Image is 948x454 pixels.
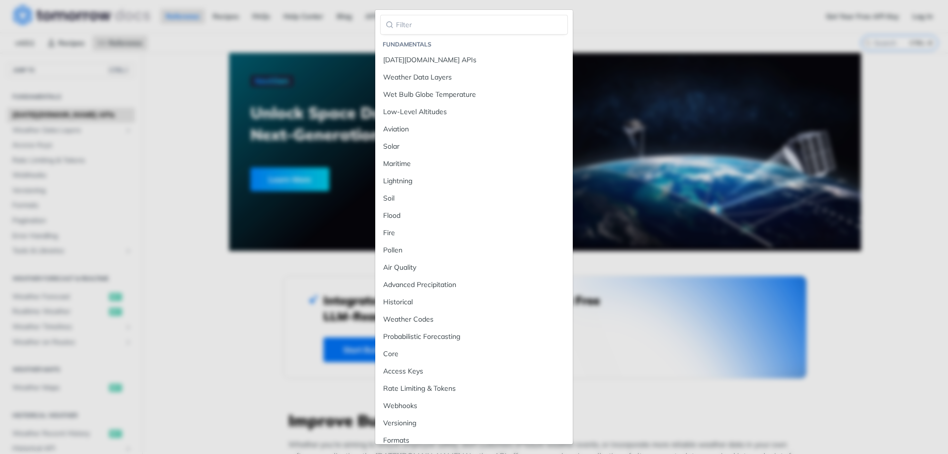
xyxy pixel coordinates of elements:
div: Weather Data Layers [383,72,565,83]
div: Pollen [383,245,565,255]
a: Versioning [380,415,568,431]
div: Advanced Precipitation [383,280,565,290]
a: Webhooks [380,398,568,414]
a: Weather Data Layers [380,69,568,85]
div: Maritime [383,159,565,169]
a: Flood [380,207,568,224]
a: Wet Bulb Globe Temperature [380,86,568,103]
a: Weather Codes [380,311,568,328]
div: Probabilistic Forecasting [383,331,565,342]
a: Core [380,346,568,362]
div: [DATE][DOMAIN_NAME] APIs [383,55,565,65]
a: Low-Level Altitudes [380,104,568,120]
a: Formats [380,432,568,449]
a: Solar [380,138,568,155]
div: Lightning [383,176,565,186]
div: Access Keys [383,366,565,376]
div: Weather Codes [383,314,565,325]
div: Historical [383,297,565,307]
a: Historical [380,294,568,310]
a: Soil [380,190,568,206]
a: Aviation [380,121,568,137]
a: Lightning [380,173,568,189]
div: Flood [383,210,565,221]
a: Access Keys [380,363,568,379]
a: [DATE][DOMAIN_NAME] APIs [380,52,568,68]
a: Pollen [380,242,568,258]
div: Core [383,349,565,359]
div: Webhooks [383,401,565,411]
div: Wet Bulb Globe Temperature [383,89,565,100]
a: Rate Limiting & Tokens [380,380,568,397]
div: Versioning [383,418,565,428]
a: Fire [380,225,568,241]
input: Filter [380,15,568,35]
div: Low-Level Altitudes [383,107,565,117]
div: Formats [383,435,565,446]
div: Rate Limiting & Tokens [383,383,565,394]
a: Maritime [380,156,568,172]
div: Fire [383,228,565,238]
a: Advanced Precipitation [380,277,568,293]
div: Air Quality [383,262,565,273]
div: Soil [383,193,565,204]
a: Probabilistic Forecasting [380,329,568,345]
div: Aviation [383,124,565,134]
div: Solar [383,141,565,152]
li: Fundamentals [383,40,568,49]
a: Air Quality [380,259,568,276]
